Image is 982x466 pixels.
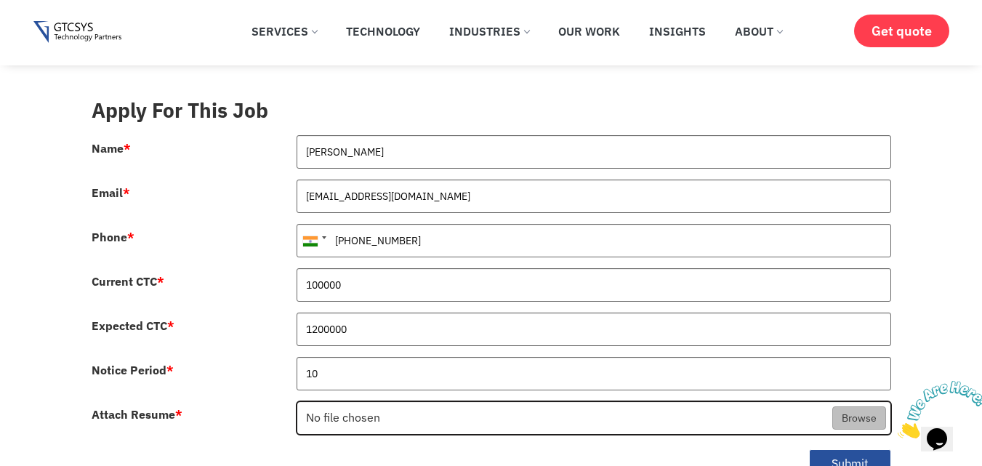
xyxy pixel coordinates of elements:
a: Our Work [547,15,631,47]
label: Email [92,187,130,198]
a: Insights [638,15,717,47]
a: About [724,15,793,47]
label: Expected CTC [92,320,174,332]
span: Get quote [872,23,932,39]
a: Services [241,15,328,47]
iframe: chat widget [892,375,982,444]
a: Industries [438,15,540,47]
div: India (भारत): +91 [297,225,331,257]
label: Current CTC [92,276,164,287]
img: Gtcsys logo [33,21,121,44]
label: Name [92,142,131,154]
img: Chat attention grabber [6,6,96,63]
label: Attach Resume [92,409,182,420]
a: Get quote [854,15,949,47]
input: 081234 56789 [297,224,891,257]
label: Phone [92,231,134,243]
label: Notice Period [92,364,174,376]
h3: Apply For This Job [92,98,891,123]
a: Technology [335,15,431,47]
